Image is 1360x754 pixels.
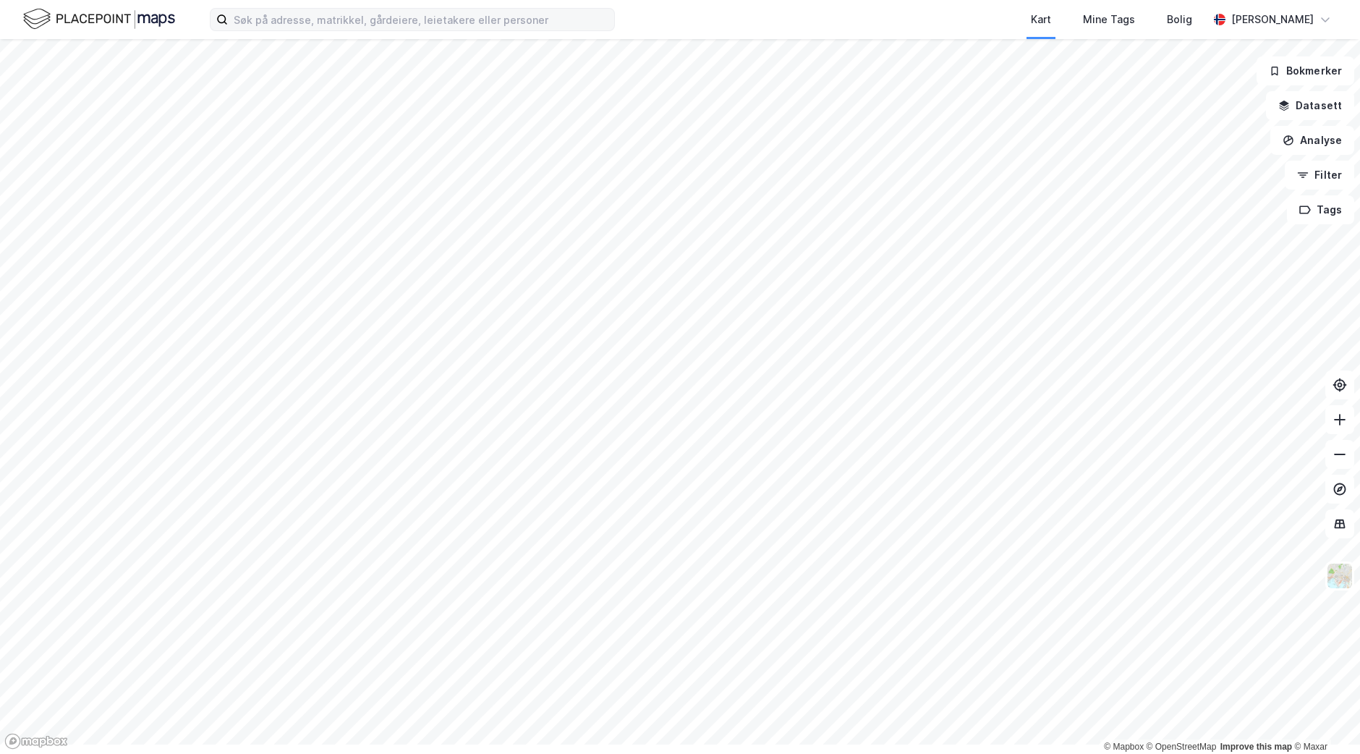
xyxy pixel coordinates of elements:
input: Søk på adresse, matrikkel, gårdeiere, leietakere eller personer [228,9,614,30]
div: Mine Tags [1083,11,1135,28]
div: [PERSON_NAME] [1231,11,1314,28]
div: Kart [1031,11,1051,28]
img: logo.f888ab2527a4732fd821a326f86c7f29.svg [23,7,175,32]
div: Bolig [1167,11,1192,28]
iframe: Chat Widget [1288,685,1360,754]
